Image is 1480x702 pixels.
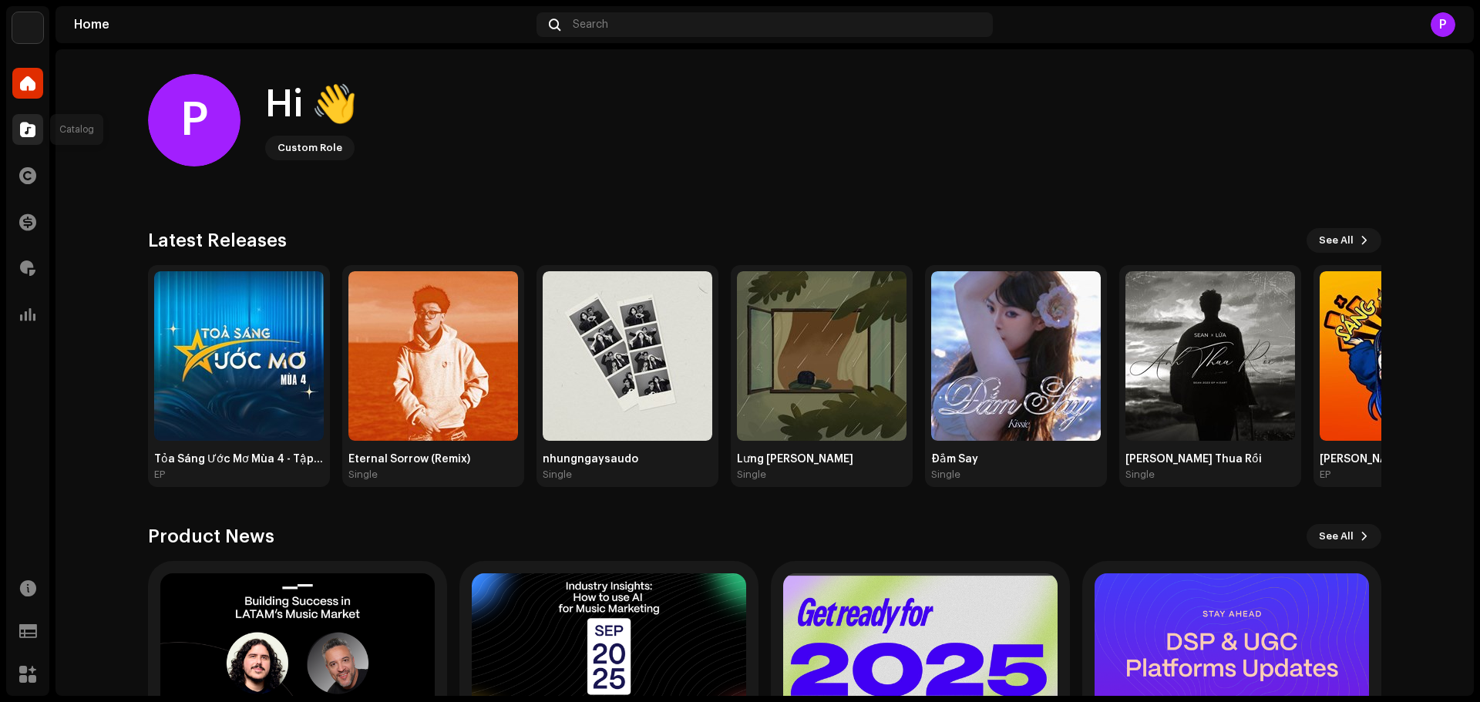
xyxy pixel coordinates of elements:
[348,271,518,441] img: 92819426-af73-4681-aabb-2f1464559ed5
[931,271,1101,441] img: c7415c47-8365-49b8-9862-48c8d1637cdc
[737,453,906,465] div: Lưng [PERSON_NAME]
[1320,469,1330,481] div: EP
[12,12,43,43] img: 76e35660-c1c7-4f61-ac9e-76e2af66a330
[1319,225,1354,256] span: See All
[348,453,518,465] div: Eternal Sorrow (Remix)
[148,524,274,549] h3: Product News
[154,469,165,481] div: EP
[931,469,960,481] div: Single
[1307,228,1381,253] button: See All
[543,453,712,465] div: nhungngaysaudo
[543,469,572,481] div: Single
[1125,453,1295,465] div: [PERSON_NAME] Thua Rồi
[148,228,287,253] h3: Latest Releases
[543,271,712,441] img: 2bc53146-647d-428f-a679-d151bfaa202a
[573,18,608,31] span: Search
[1125,469,1155,481] div: Single
[265,80,358,129] div: Hi 👋
[931,453,1101,465] div: Đắm Say
[348,469,378,481] div: Single
[154,271,324,441] img: 78afd53f-e48f-408e-b801-4e041af440ff
[154,453,324,465] div: Tỏa Sáng Ước Mơ Mùa 4 - Tập 6 [(Live) [Intrusmental]]
[1125,271,1295,441] img: 166dcd5d-ffb4-43a0-8f57-9b649d07c371
[1319,521,1354,552] span: See All
[148,74,240,166] div: P
[74,18,530,31] div: Home
[1431,12,1455,37] div: P
[1307,524,1381,549] button: See All
[737,271,906,441] img: afd7358a-b19b-44d4-bdc0-9ea68d140b5f
[277,139,342,157] div: Custom Role
[737,469,766,481] div: Single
